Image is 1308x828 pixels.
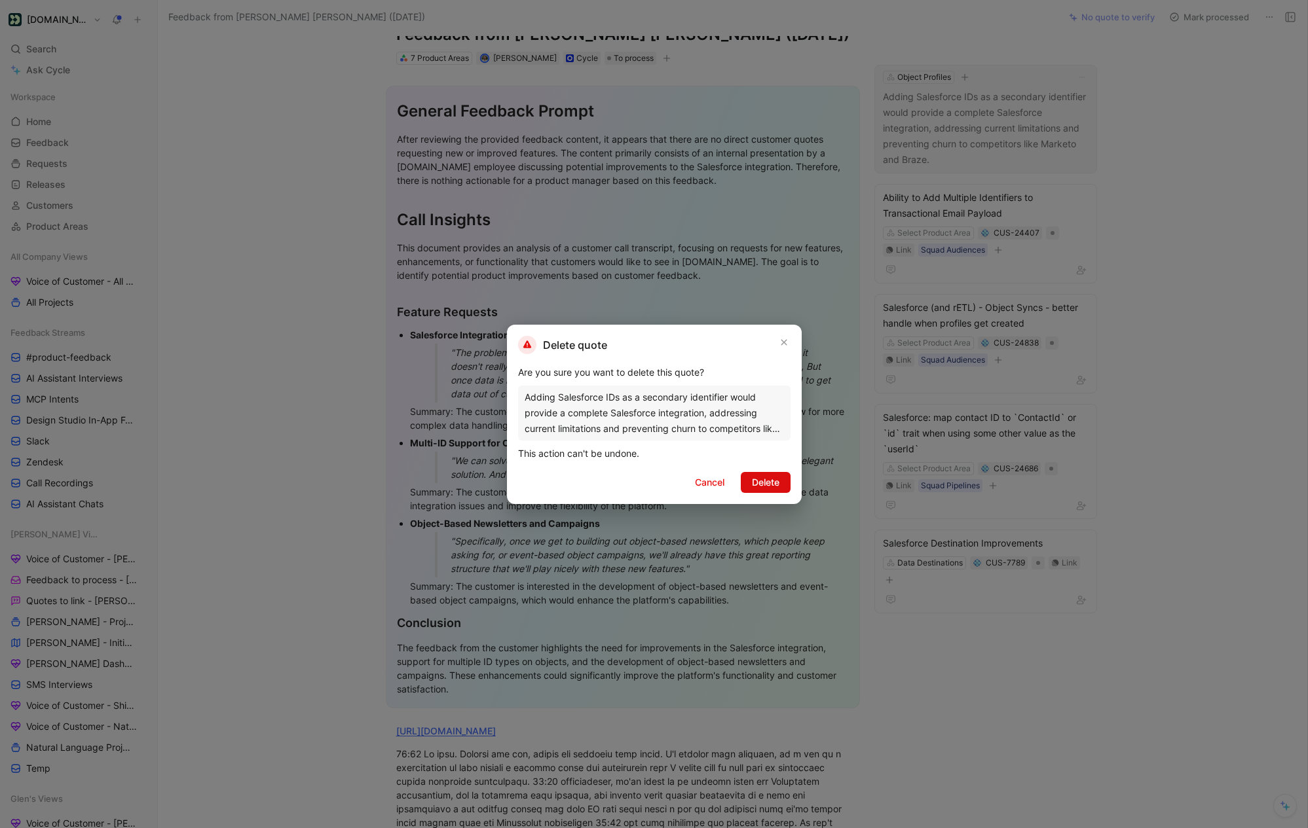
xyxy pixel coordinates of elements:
[684,472,736,493] button: Cancel
[518,365,791,461] div: Are you sure you want to delete this quote? This action can't be undone.
[741,472,791,493] button: Delete
[525,389,784,437] div: Adding Salesforce IDs as a secondary identifier would provide a complete Salesforce integration, ...
[518,336,607,354] h2: Delete quote
[695,475,724,490] span: Cancel
[752,475,779,490] span: Delete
